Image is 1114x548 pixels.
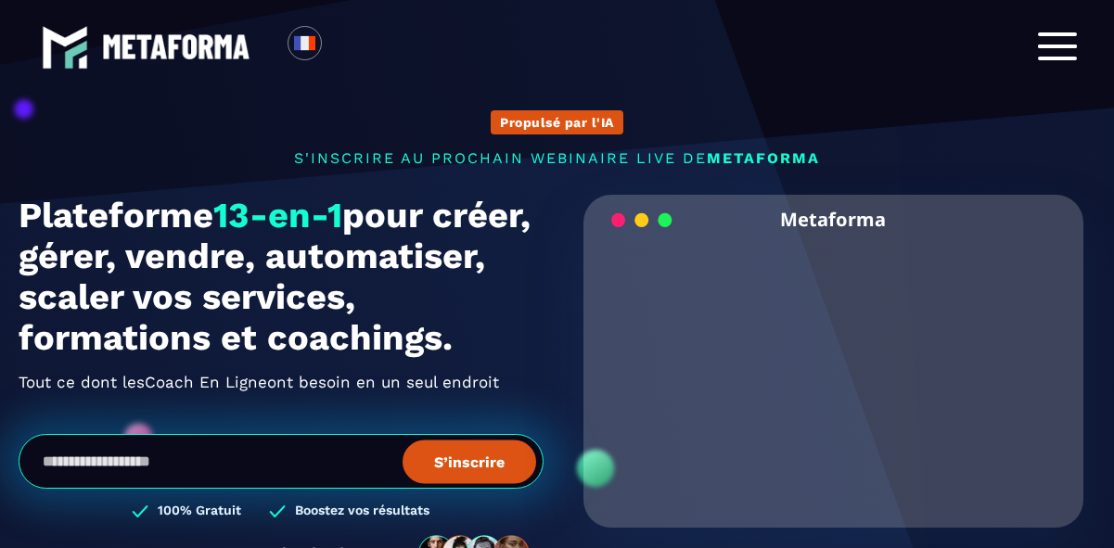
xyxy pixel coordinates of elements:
[322,26,367,67] div: Search for option
[158,503,241,520] h3: 100% Gratuit
[295,503,429,520] h3: Boostez vos résultats
[338,35,352,57] input: Search for option
[269,503,286,520] img: checked
[19,149,1095,167] p: s'inscrire au prochain webinaire live de
[403,440,536,483] button: S’inscrire
[132,503,148,520] img: checked
[19,195,544,358] h1: Plateforme pour créer, gérer, vendre, automatiser, scaler vos services, formations et coachings.
[145,367,267,397] span: Coach En Ligne
[707,149,820,167] span: METAFORMA
[293,32,316,55] img: fr
[42,24,88,70] img: logo
[780,195,886,244] h2: Metaforma
[213,195,342,236] span: 13-en-1
[500,115,614,130] p: Propulsé par l'IA
[597,244,1069,479] video: Your browser does not support the video tag.
[19,367,544,397] h2: Tout ce dont les ont besoin en un seul endroit
[102,34,250,58] img: logo
[611,211,672,229] img: loading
